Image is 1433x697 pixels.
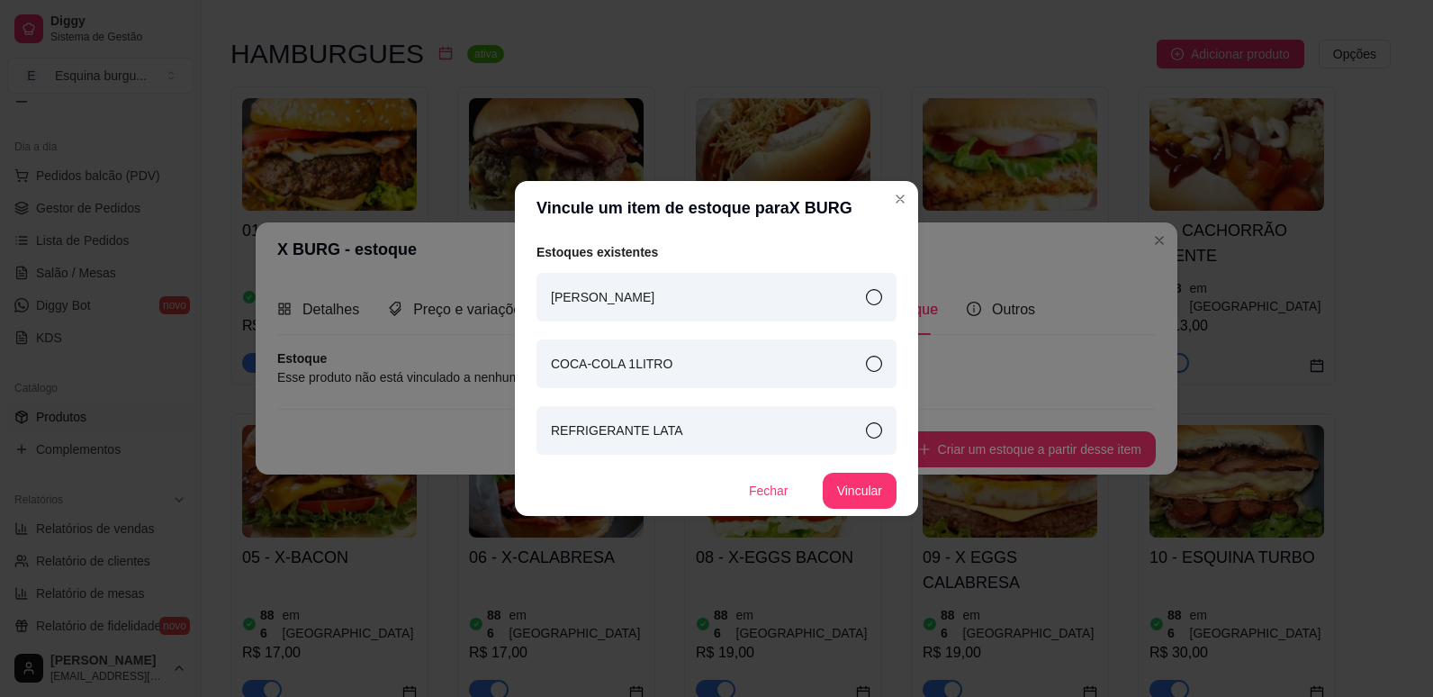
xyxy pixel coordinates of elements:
[551,421,683,440] article: REFRIGERANTE LATA
[551,354,672,374] article: COCA-COLA 1LITRO
[823,473,897,509] button: Vincular
[515,181,918,235] header: Vincule um item de estoque para X BURG
[536,242,897,262] article: Estoques existentes
[733,473,805,509] button: Fechar
[551,287,654,307] article: [PERSON_NAME]
[886,185,915,213] button: Close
